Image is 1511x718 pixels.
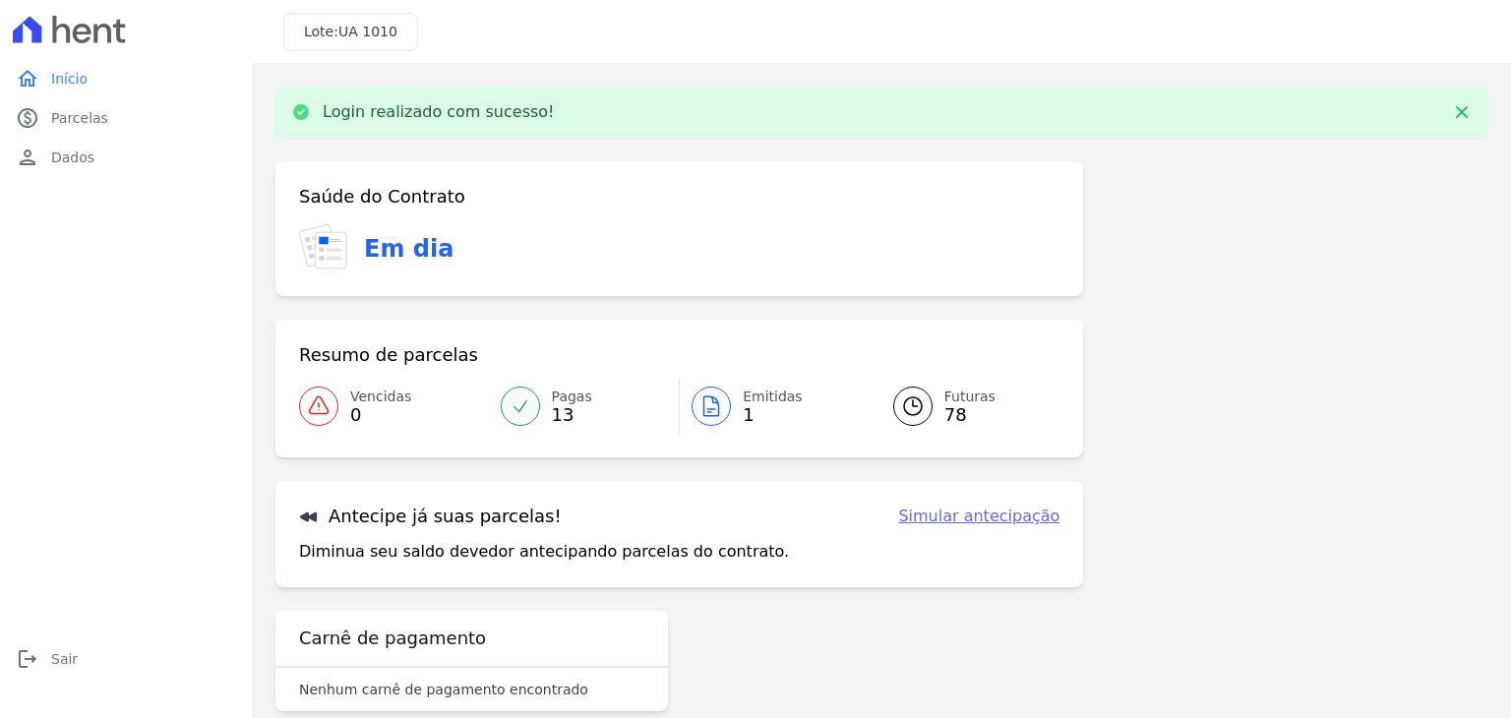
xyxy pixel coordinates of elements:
span: 0 [350,407,411,423]
a: Futuras 78 [870,379,1060,434]
h3: Carnê de pagamento [299,627,486,650]
a: Emitidas 1 [680,379,870,434]
p: Login realizado com sucesso! [323,102,555,122]
a: paidParcelas [8,98,244,138]
a: Simular antecipação [898,505,1059,528]
span: Emitidas [743,387,803,407]
p: Nenhum carnê de pagamento encontrado [299,680,588,699]
span: 78 [944,407,996,423]
span: Dados [51,148,94,167]
a: homeInício [8,59,244,98]
span: UA 1010 [338,24,397,39]
i: paid [16,106,39,130]
i: home [16,67,39,90]
i: logout [16,647,39,671]
a: Pagas 13 [489,379,680,434]
h3: Em dia [364,231,453,267]
span: 13 [552,407,592,423]
h3: Resumo de parcelas [299,343,478,367]
h3: Saúde do Contrato [299,185,465,209]
h3: Antecipe já suas parcelas! [299,505,562,528]
span: Vencidas [350,387,411,407]
span: Parcelas [51,108,108,128]
i: person [16,146,39,169]
span: 1 [743,407,803,423]
span: Sair [51,649,78,669]
a: personDados [8,138,244,177]
a: Vencidas 0 [299,379,489,434]
h3: Lote: [304,22,397,42]
span: Pagas [552,387,592,407]
a: logoutSair [8,639,244,679]
p: Diminua seu saldo devedor antecipando parcelas do contrato. [299,540,789,564]
span: Início [51,69,88,89]
span: Futuras [944,387,996,407]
